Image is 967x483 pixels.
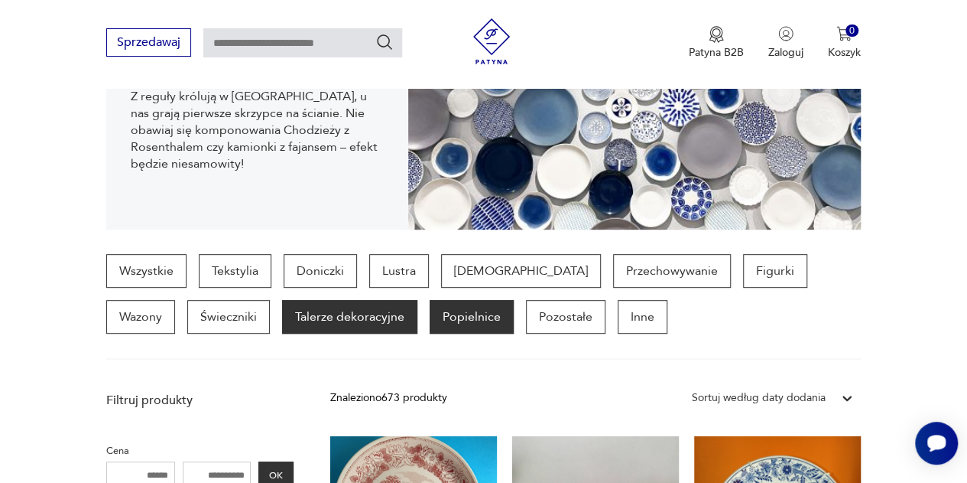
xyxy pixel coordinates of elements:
[369,254,429,288] a: Lustra
[430,300,514,334] a: Popielnice
[106,300,175,334] a: Wazony
[743,254,807,288] a: Figurki
[613,254,731,288] a: Przechowywanie
[689,26,744,60] button: Patyna B2B
[689,45,744,60] p: Patyna B2B
[618,300,667,334] a: Inne
[441,254,601,288] a: [DEMOGRAPHIC_DATA]
[709,26,724,43] img: Ikona medalu
[828,45,861,60] p: Koszyk
[106,392,294,409] p: Filtruj produkty
[692,390,826,406] div: Sortuj według daty dodania
[836,26,852,41] img: Ikona koszyka
[469,18,514,64] img: Patyna - sklep z meblami i dekoracjami vintage
[106,442,294,459] p: Cena
[199,254,271,288] a: Tekstylia
[778,26,793,41] img: Ikonka użytkownika
[689,26,744,60] a: Ikona medaluPatyna B2B
[330,390,447,406] div: Znaleziono 673 produkty
[106,38,191,49] a: Sprzedawaj
[768,26,803,60] button: Zaloguj
[526,300,605,334] a: Pozostałe
[187,300,270,334] a: Świeczniki
[106,254,187,288] a: Wszystkie
[284,254,357,288] a: Doniczki
[828,26,861,60] button: 0Koszyk
[282,300,417,334] a: Talerze dekoracyjne
[131,88,384,172] p: Z reguły królują w [GEOGRAPHIC_DATA], u nas grają pierwsze skrzypce na ścianie. Nie obawiaj się k...
[375,33,394,51] button: Szukaj
[768,45,803,60] p: Zaloguj
[845,24,858,38] div: 0
[106,28,191,57] button: Sprzedawaj
[915,422,958,465] iframe: Smartsupp widget button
